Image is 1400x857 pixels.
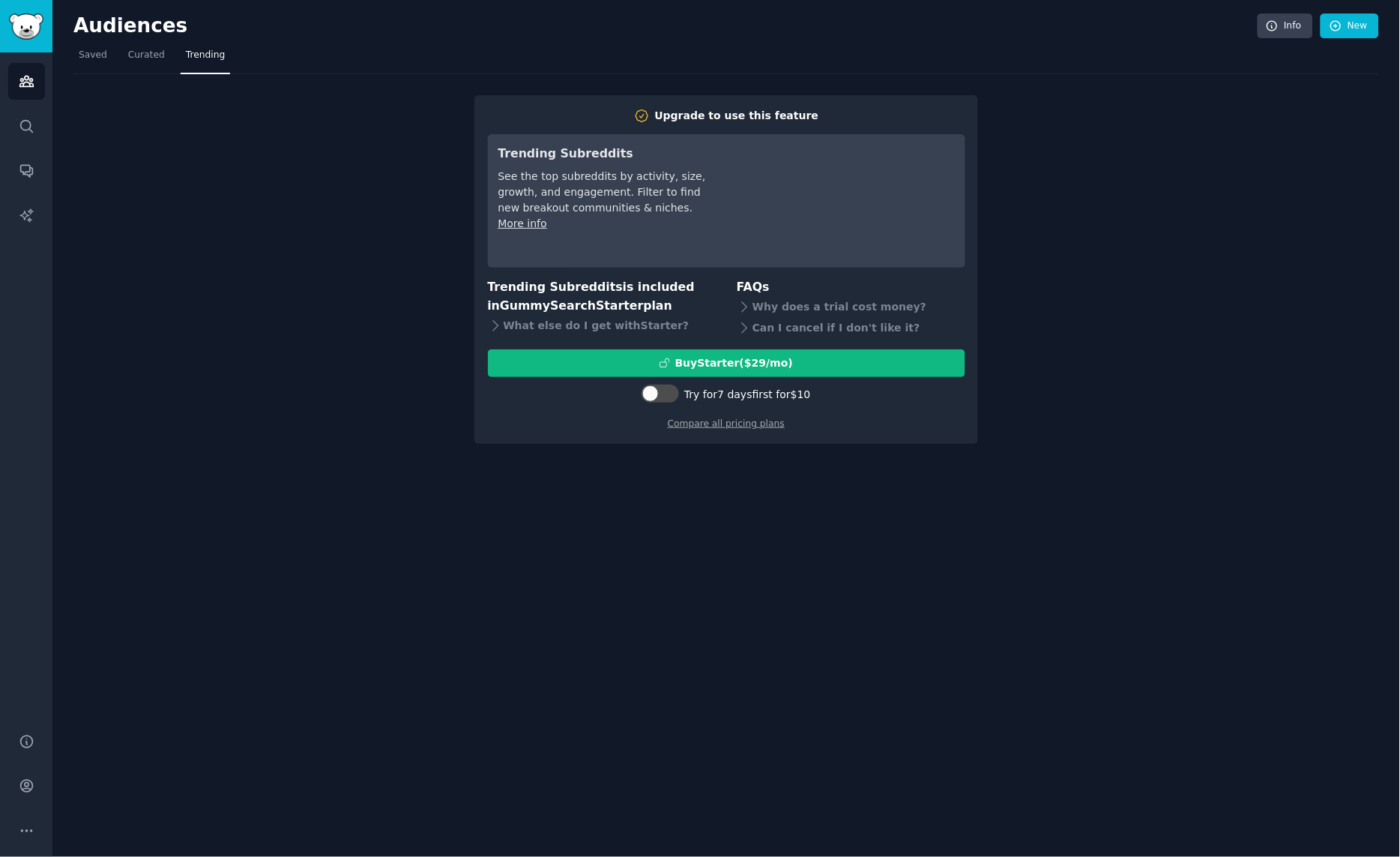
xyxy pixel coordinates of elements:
div: Why does a trial cost money? [737,297,965,318]
h3: FAQs [737,278,965,297]
span: Trending [186,49,225,62]
a: New [1321,13,1379,39]
span: Saved [79,49,107,62]
a: Info [1258,13,1313,39]
iframe: YouTube video player [730,145,955,257]
div: Buy Starter ($ 29 /mo ) [675,355,793,371]
div: See the top subreddits by activity, size, growth, and engagement. Filter to find new breakout com... [498,169,709,216]
a: Curated [123,43,170,74]
div: Try for 7 days first for $10 [684,387,810,403]
a: Trending [181,43,230,74]
div: Can I cancel if I don't like it? [737,318,965,339]
a: Saved [73,43,112,74]
span: GummySearch Starter [500,298,643,313]
img: GummySearch logo [9,13,43,40]
a: Compare all pricing plans [668,418,785,429]
a: More info [498,217,547,229]
h3: Trending Subreddits is included in plan [488,278,716,315]
h3: Trending Subreddits [498,145,709,163]
div: What else do I get with Starter ? [488,315,716,336]
span: Curated [128,49,165,62]
h2: Audiences [73,14,1258,38]
div: Upgrade to use this feature [655,108,819,124]
button: BuyStarter($29/mo) [488,349,965,377]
